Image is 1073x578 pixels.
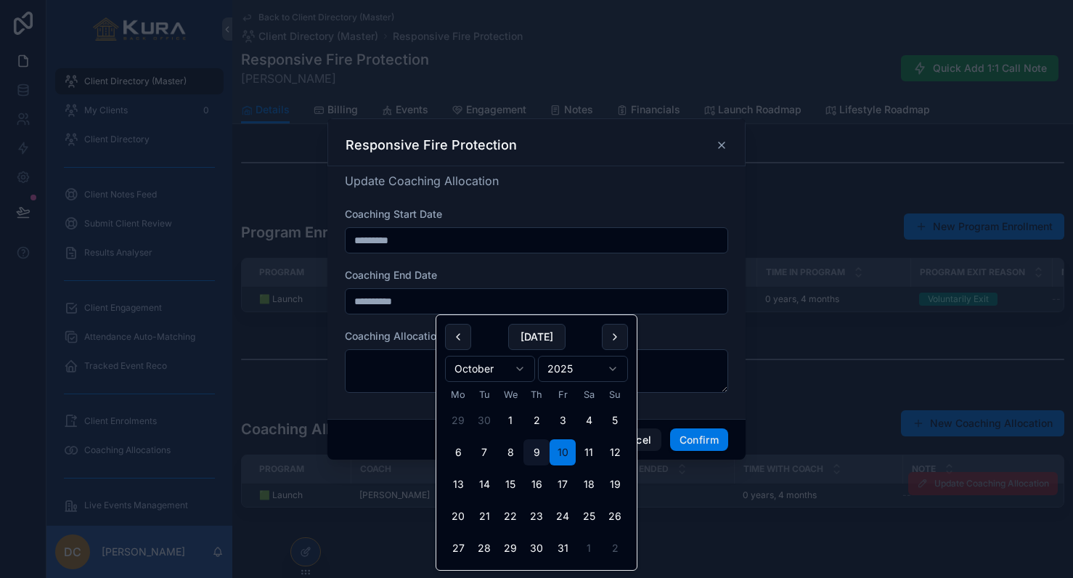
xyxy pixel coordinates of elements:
th: Monday [445,388,471,402]
button: Wednesday, 8 October 2025 [497,439,523,465]
button: Friday, 31 October 2025 [550,535,576,561]
button: Sunday, 19 October 2025 [602,471,628,497]
th: Tuesday [471,388,497,402]
button: Thursday, 23 October 2025 [523,503,550,529]
button: Friday, 10 October 2025, selected [550,439,576,465]
button: Sunday, 26 October 2025 [602,503,628,529]
button: Today, Thursday, 9 October 2025 [523,439,550,465]
button: Thursday, 16 October 2025 [523,471,550,497]
button: Tuesday, 14 October 2025 [471,471,497,497]
span: Update Coaching Allocation [345,174,499,188]
button: Thursday, 2 October 2025 [523,407,550,433]
button: Confirm [670,428,728,452]
button: Saturday, 4 October 2025 [576,407,602,433]
button: Saturday, 25 October 2025 [576,503,602,529]
button: Friday, 3 October 2025 [550,407,576,433]
button: Monday, 13 October 2025 [445,471,471,497]
button: Monday, 27 October 2025 [445,535,471,561]
button: Saturday, 11 October 2025 [576,439,602,465]
button: Sunday, 5 October 2025 [602,407,628,433]
button: Thursday, 30 October 2025 [523,535,550,561]
button: Monday, 29 September 2025 [445,407,471,433]
button: Sunday, 12 October 2025 [602,439,628,465]
button: [DATE] [508,324,566,350]
button: Tuesday, 7 October 2025 [471,439,497,465]
th: Thursday [523,388,550,402]
th: Saturday [576,388,602,402]
button: Sunday, 2 November 2025 [602,535,628,561]
button: Wednesday, 29 October 2025 [497,535,523,561]
span: Coaching Start Date [345,208,442,220]
button: Tuesday, 28 October 2025 [471,535,497,561]
th: Sunday [602,388,628,402]
h3: Responsive Fire Protection [346,137,517,154]
button: Tuesday, 30 September 2025 [471,407,497,433]
button: Saturday, 18 October 2025 [576,471,602,497]
button: Friday, 24 October 2025 [550,503,576,529]
span: Coaching End Date [345,269,437,281]
button: Wednesday, 1 October 2025 [497,407,523,433]
button: Saturday, 1 November 2025 [576,535,602,561]
button: Monday, 20 October 2025 [445,503,471,529]
th: Wednesday [497,388,523,402]
span: Coaching Allocation Note [345,330,468,342]
th: Friday [550,388,576,402]
button: Wednesday, 22 October 2025 [497,503,523,529]
button: Friday, 17 October 2025 [550,471,576,497]
table: October 2025 [445,388,628,561]
button: Wednesday, 15 October 2025 [497,471,523,497]
button: Tuesday, 21 October 2025 [471,503,497,529]
button: Monday, 6 October 2025 [445,439,471,465]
